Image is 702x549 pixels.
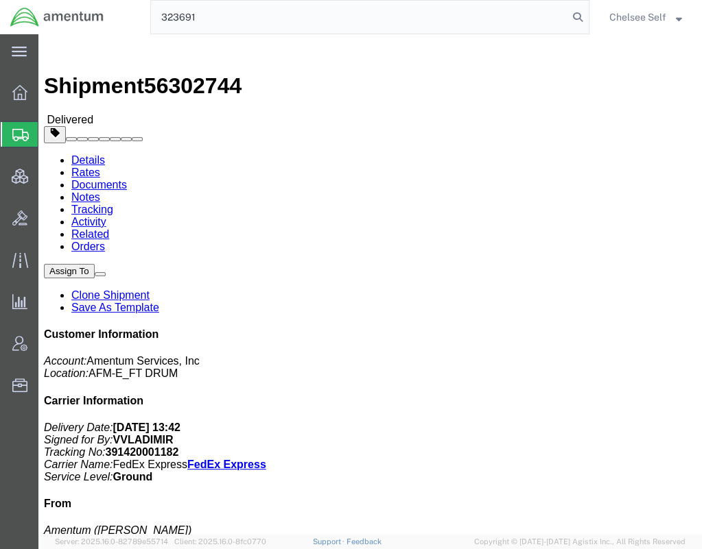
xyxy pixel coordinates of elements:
img: logo [10,7,104,27]
span: Chelsee Self [609,10,666,25]
a: Feedback [347,537,382,546]
input: Search for shipment number, reference number [151,1,568,34]
button: Chelsee Self [609,9,683,25]
iframe: FS Legacy Container [38,34,702,535]
span: Client: 2025.16.0-8fc0770 [174,537,266,546]
span: Server: 2025.16.0-82789e55714 [55,537,168,546]
a: Support [312,537,347,546]
span: Copyright © [DATE]-[DATE] Agistix Inc., All Rights Reserved [474,536,686,548]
